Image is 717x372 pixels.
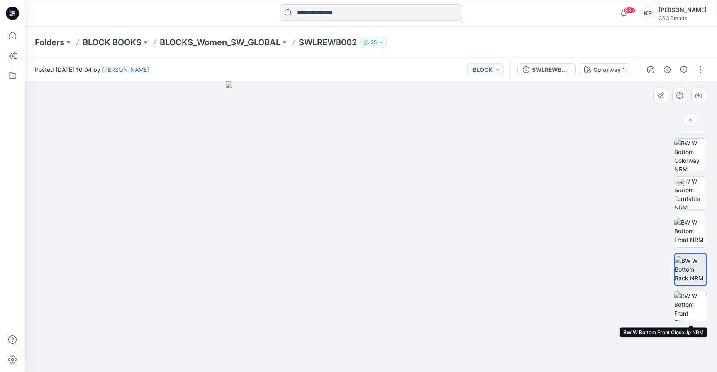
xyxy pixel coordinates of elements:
a: BLOCK BOOKS [83,37,141,48]
div: KP [640,6,655,21]
button: Details [661,63,674,76]
span: 99+ [623,7,636,14]
img: BW W Bottom Turntable NRM [674,177,707,209]
a: [PERSON_NAME] [102,66,149,73]
img: BW W Bottom Colorway NRM [674,139,707,171]
button: SWLREWB002 [517,63,576,76]
a: BLOCKS_Women_SW_GLOBAL [160,37,280,48]
button: Colorway 1 [579,63,630,76]
img: BW W Bottom Front CloseUp NRM [674,291,707,324]
div: Colorway 1 [593,65,625,74]
div: SWLREWB002 [532,65,570,74]
p: SWLREWB002 [299,37,357,48]
button: 35 [360,37,387,48]
img: BW W Bottom Back NRM [675,256,706,282]
div: CSC Brands [658,15,707,21]
div: [PERSON_NAME] [658,5,707,15]
img: BW W Bottom Front NRM [674,218,707,244]
img: eyJhbGciOiJIUzI1NiIsImtpZCI6IjAiLCJzbHQiOiJzZXMiLCJ0eXAiOiJKV1QifQ.eyJkYXRhIjp7InR5cGUiOiJzdG9yYW... [226,81,516,372]
a: Folders [35,37,64,48]
span: Posted [DATE] 10:04 by [35,65,149,74]
p: 35 [371,38,377,47]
